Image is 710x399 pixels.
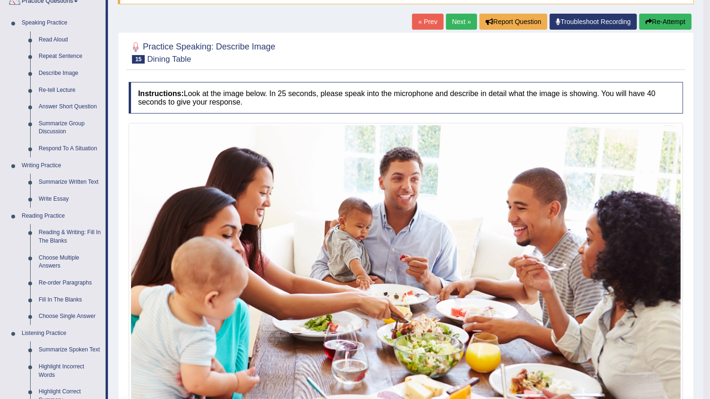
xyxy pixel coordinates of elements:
a: Troubleshoot Recording [550,14,637,30]
a: Write Essay [34,191,106,208]
a: Summarize Spoken Text [34,342,106,358]
a: « Prev [412,14,443,30]
a: Read Aloud [34,32,106,49]
a: Choose Single Answer [34,308,106,325]
a: Summarize Group Discussion [34,115,106,140]
h4: Look at the image below. In 25 seconds, please speak into the microphone and describe in detail w... [129,82,683,114]
a: Reading & Writing: Fill In The Blanks [34,224,106,249]
a: Fill In The Blanks [34,292,106,309]
a: Writing Practice [17,157,106,174]
a: Listening Practice [17,325,106,342]
span: 15 [132,55,145,64]
a: Re-order Paragraphs [34,275,106,292]
a: Speaking Practice [17,15,106,32]
a: Choose Multiple Answers [34,250,106,275]
a: Summarize Written Text [34,174,106,191]
button: Report Question [479,14,547,30]
button: Re-Attempt [639,14,692,30]
small: Dining Table [147,55,191,64]
a: Highlight Incorrect Words [34,358,106,383]
a: Reading Practice [17,208,106,225]
a: Describe Image [34,65,106,82]
b: Instructions: [138,90,184,98]
a: Next » [446,14,477,30]
a: Repeat Sentence [34,48,106,65]
a: Answer Short Question [34,98,106,115]
h2: Practice Speaking: Describe Image [129,40,275,64]
a: Respond To A Situation [34,140,106,157]
a: Re-tell Lecture [34,82,106,99]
